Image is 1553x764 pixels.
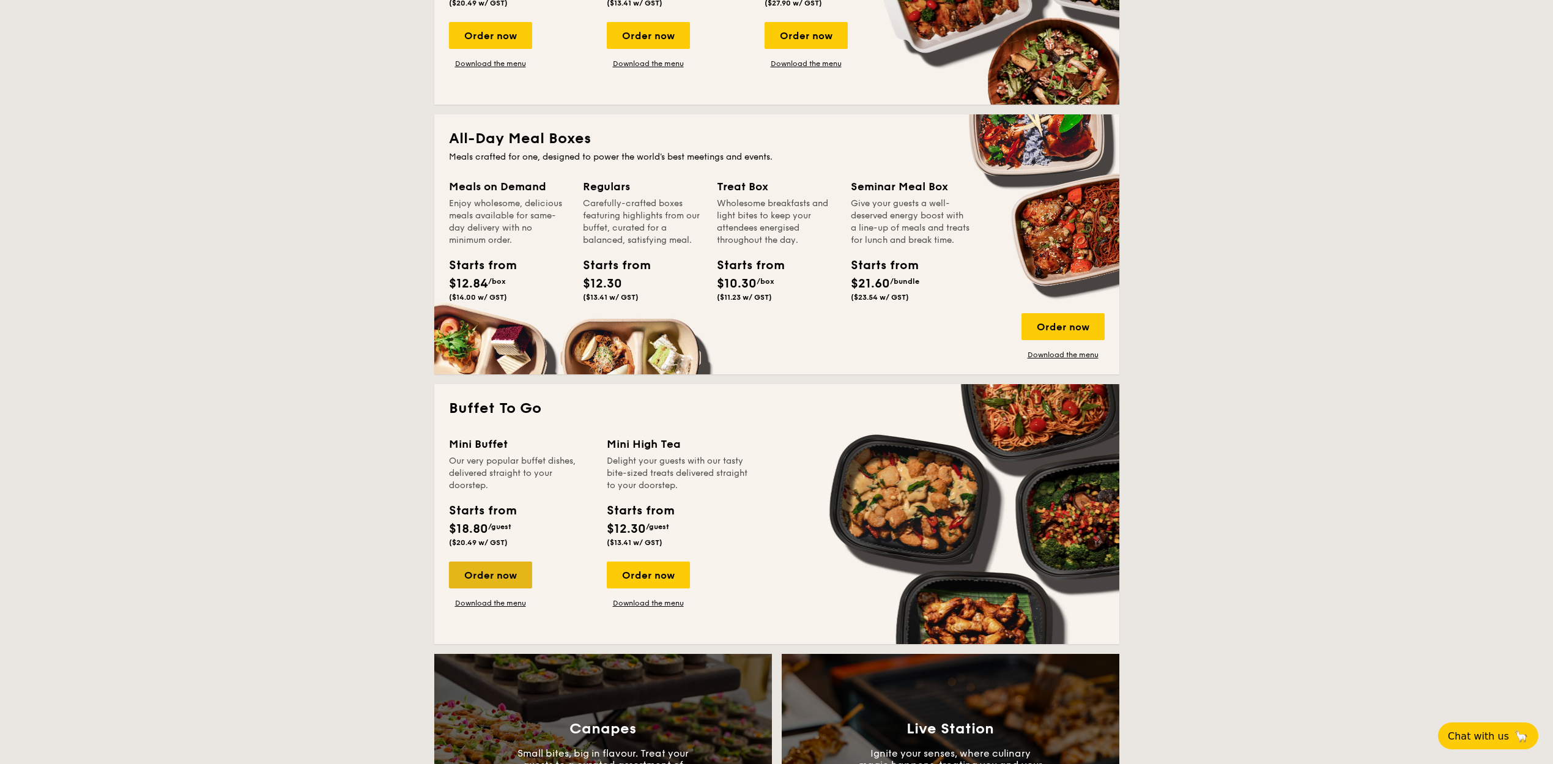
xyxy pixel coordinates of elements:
span: 🦙 [1514,729,1529,743]
div: Mini Buffet [449,436,592,453]
div: Mini High Tea [607,436,750,453]
div: Delight your guests with our tasty bite-sized treats delivered straight to your doorstep. [607,455,750,492]
span: /guest [488,522,511,531]
span: ($23.54 w/ GST) [851,293,909,302]
button: Chat with us🦙 [1438,722,1538,749]
a: Download the menu [1021,350,1105,360]
span: $18.80 [449,522,488,536]
h2: Buffet To Go [449,399,1105,418]
div: Starts from [717,256,772,275]
span: /guest [646,522,669,531]
div: Give your guests a well-deserved energy boost with a line-up of meals and treats for lunch and br... [851,198,970,247]
span: ($20.49 w/ GST) [449,538,508,547]
span: ($13.41 w/ GST) [583,293,639,302]
span: /bundle [890,277,919,286]
div: Starts from [583,256,638,275]
div: Order now [449,22,532,49]
span: $12.30 [607,522,646,536]
div: Order now [765,22,848,49]
h3: Canapes [569,721,636,738]
span: $12.30 [583,276,622,291]
div: Order now [607,22,690,49]
span: $12.84 [449,276,488,291]
span: ($14.00 w/ GST) [449,293,507,302]
div: Meals on Demand [449,178,568,195]
h2: All-Day Meal Boxes [449,129,1105,149]
a: Download the menu [449,59,532,69]
div: Enjoy wholesome, delicious meals available for same-day delivery with no minimum order. [449,198,568,247]
div: Starts from [607,502,673,520]
h3: Live Station [906,721,994,738]
span: $21.60 [851,276,890,291]
div: Regulars [583,178,702,195]
div: Meals crafted for one, designed to power the world's best meetings and events. [449,151,1105,163]
div: Order now [449,562,532,588]
span: $10.30 [717,276,757,291]
a: Download the menu [607,59,690,69]
span: /box [488,277,506,286]
div: Our very popular buffet dishes, delivered straight to your doorstep. [449,455,592,492]
div: Order now [607,562,690,588]
div: Order now [1021,313,1105,340]
div: Starts from [449,502,516,520]
div: Seminar Meal Box [851,178,970,195]
a: Download the menu [449,598,532,608]
span: ($11.23 w/ GST) [717,293,772,302]
a: Download the menu [765,59,848,69]
div: Carefully-crafted boxes featuring highlights from our buffet, curated for a balanced, satisfying ... [583,198,702,247]
span: Chat with us [1448,730,1509,742]
span: /box [757,277,774,286]
span: ($13.41 w/ GST) [607,538,662,547]
div: Wholesome breakfasts and light bites to keep your attendees energised throughout the day. [717,198,836,247]
div: Starts from [449,256,504,275]
a: Download the menu [607,598,690,608]
div: Starts from [851,256,906,275]
div: Treat Box [717,178,836,195]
